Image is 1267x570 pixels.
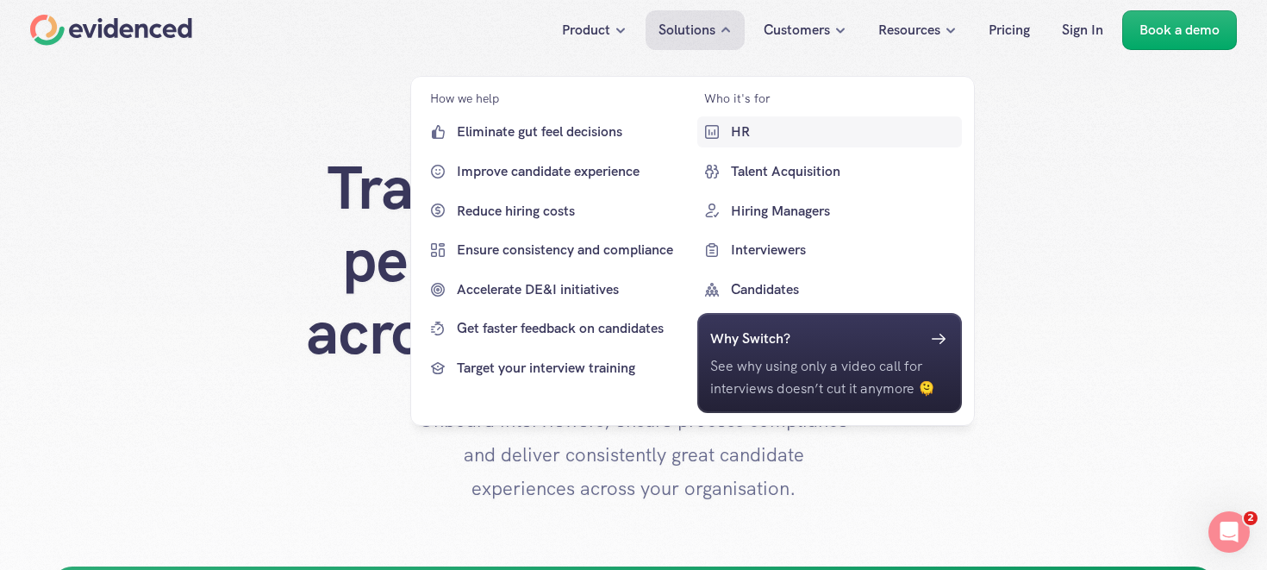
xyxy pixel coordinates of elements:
h1: Training, compliance & performance tracking across your hiring teams [289,152,978,369]
p: Candidates [730,279,958,301]
p: Product [562,19,610,41]
iframe: Intercom live chat [1208,511,1250,553]
p: HR [730,121,958,143]
p: Customers [764,19,830,41]
p: Pricing [989,19,1030,41]
a: Interviewers [696,235,962,266]
p: Reduce hiring costs [457,199,684,222]
a: Hiring Managers [696,195,962,226]
a: Pricing [976,10,1043,50]
a: Sign In [1049,10,1116,50]
span: 2 [1244,511,1258,525]
a: Accelerate DE&I initiatives [423,274,689,305]
a: Home [30,15,192,46]
a: Eliminate gut feel decisions [423,116,689,147]
p: Target your interview training [457,357,684,379]
a: Ensure consistency and compliance [423,235,689,266]
p: Hiring Managers [730,199,958,222]
p: Book a demo [1139,19,1220,41]
p: Resources [878,19,940,41]
p: Accelerate DE&I initiatives [457,279,684,301]
p: Get faster feedback on candidates [457,317,684,340]
a: HR [696,116,962,147]
a: Target your interview training [423,353,689,384]
p: Onboard interviewers, ensure process compliance and deliver consistently great candidate experien... [418,404,849,506]
p: Talent Acquisition [730,160,958,183]
p: Improve candidate experience [457,160,684,183]
p: Solutions [658,19,715,41]
a: Candidates [696,274,962,305]
p: See why using only a video call for interviews doesn’t cut it anymore 🫠 [709,355,949,399]
p: Ensure consistency and compliance [457,239,684,261]
a: Get faster feedback on candidates [423,313,689,344]
a: Why Switch?See why using only a video call for interviews doesn’t cut it anymore 🫠 [696,313,962,412]
a: Talent Acquisition [696,156,962,187]
p: How we help [430,89,499,108]
h6: Why Switch? [709,328,790,350]
p: Interviewers [730,239,958,261]
a: Improve candidate experience [423,156,689,187]
p: Eliminate gut feel decisions [457,121,684,143]
a: Reduce hiring costs [423,195,689,226]
p: Who it's for [703,89,770,108]
a: Book a demo [1122,10,1237,50]
p: Sign In [1062,19,1103,41]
